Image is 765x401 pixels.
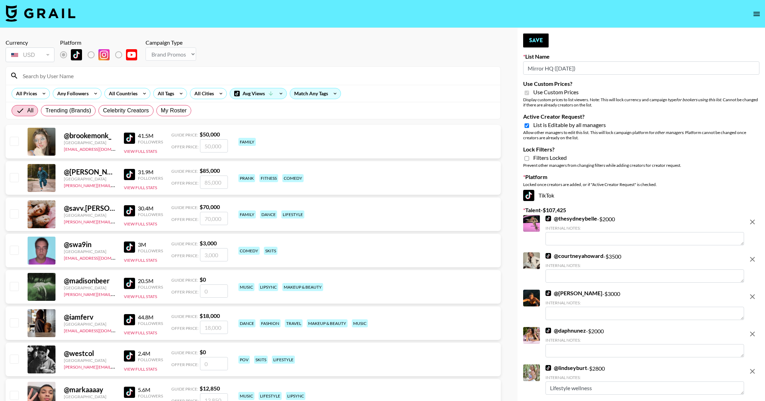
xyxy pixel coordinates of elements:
[200,276,206,283] strong: $ 0
[124,330,157,335] button: View Full Stats
[171,132,198,138] span: Guide Price:
[124,366,157,372] button: View Full Stats
[124,185,157,190] button: View Full Stats
[545,375,744,380] div: Internal Notes:
[154,88,176,99] div: All Tags
[260,210,277,218] div: dance
[124,314,135,325] img: TikTok
[64,213,116,218] div: [GEOGRAPHIC_DATA]
[200,284,228,298] input: 0
[64,218,167,224] a: [PERSON_NAME][EMAIL_ADDRESS][DOMAIN_NAME]
[64,181,167,188] a: [PERSON_NAME][EMAIL_ADDRESS][DOMAIN_NAME]
[126,49,137,60] img: YouTube
[171,144,199,149] span: Offer Price:
[286,392,305,400] div: lipsync
[124,221,157,227] button: View Full Stats
[259,174,278,182] div: fitness
[545,364,744,395] div: - $ 2800
[124,294,157,299] button: View Full Stats
[272,356,295,364] div: lifestyle
[138,277,163,284] div: 20.5M
[238,356,250,364] div: pov
[64,204,116,213] div: @ savv.[PERSON_NAME]
[138,212,163,217] div: Followers
[138,248,163,253] div: Followers
[138,169,163,176] div: 31.9M
[124,149,157,154] button: View Full Stats
[64,385,116,394] div: @ markaaaay
[64,254,134,261] a: [EMAIL_ADDRESS][DOMAIN_NAME]
[523,146,759,153] label: Lock Filters?
[124,133,135,144] img: TikTok
[171,217,199,222] span: Offer Price:
[60,47,143,62] div: List locked to TikTok.
[98,49,110,60] img: Instagram
[745,327,759,341] button: remove
[745,215,759,229] button: remove
[259,283,278,291] div: lipsync
[103,106,149,115] span: Celebrity Creators
[282,174,304,182] div: comedy
[105,88,139,99] div: All Countries
[750,7,764,21] button: open drawer
[64,240,116,249] div: @ swa9in
[200,312,220,319] strong: $ 18,000
[238,283,254,291] div: music
[200,176,228,189] input: 85,000
[200,240,217,246] strong: $ 3,000
[64,249,116,254] div: [GEOGRAPHIC_DATA]
[200,212,228,225] input: 70,000
[161,106,187,115] span: My Roster
[533,121,606,128] span: List is Editable by all managers
[545,253,551,259] img: TikTok
[190,88,215,99] div: All Cities
[523,113,759,120] label: Active Creator Request?
[545,337,744,343] div: Internal Notes:
[264,247,277,255] div: skits
[238,392,254,400] div: music
[171,205,198,210] span: Guide Price:
[64,140,116,145] div: [GEOGRAPHIC_DATA]
[124,278,135,289] img: TikTok
[200,139,228,153] input: 50,000
[200,321,228,334] input: 18,000
[64,327,134,333] a: [EMAIL_ADDRESS][DOMAIN_NAME]
[230,88,287,99] div: Avg Views
[6,5,75,22] img: Grail Talent
[200,349,206,355] strong: $ 0
[18,70,496,81] input: Search by User Name
[523,190,759,201] div: TikTok
[171,314,198,319] span: Guide Price:
[523,97,759,107] div: Display custom prices to list viewers. Note: This will lock currency and campaign type . Cannot b...
[745,252,759,266] button: remove
[533,89,579,96] span: Use Custom Prices
[307,319,348,327] div: makeup & beauty
[6,39,54,46] div: Currency
[138,393,163,399] div: Followers
[138,357,163,362] div: Followers
[745,364,759,378] button: remove
[64,145,134,152] a: [EMAIL_ADDRESS][DOMAIN_NAME]
[6,46,54,64] div: Currency is locked to USD
[745,290,759,304] button: remove
[523,34,549,47] button: Save
[138,284,163,290] div: Followers
[64,321,116,327] div: [GEOGRAPHIC_DATA]
[171,169,198,174] span: Guide Price:
[352,319,368,327] div: music
[171,386,198,392] span: Guide Price:
[523,190,534,201] img: TikTok
[655,130,683,135] em: other managers
[171,350,198,355] span: Guide Price:
[285,319,303,327] div: travel
[64,285,116,290] div: [GEOGRAPHIC_DATA]
[545,327,744,357] div: - $ 2000
[200,131,220,138] strong: $ 50,000
[523,173,759,180] label: Platform
[138,321,163,326] div: Followers
[64,131,116,140] div: @ brookemonk_
[238,319,255,327] div: dance
[27,106,34,115] span: All
[171,180,199,186] span: Offer Price:
[545,381,744,395] textarea: Lifestyle wellness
